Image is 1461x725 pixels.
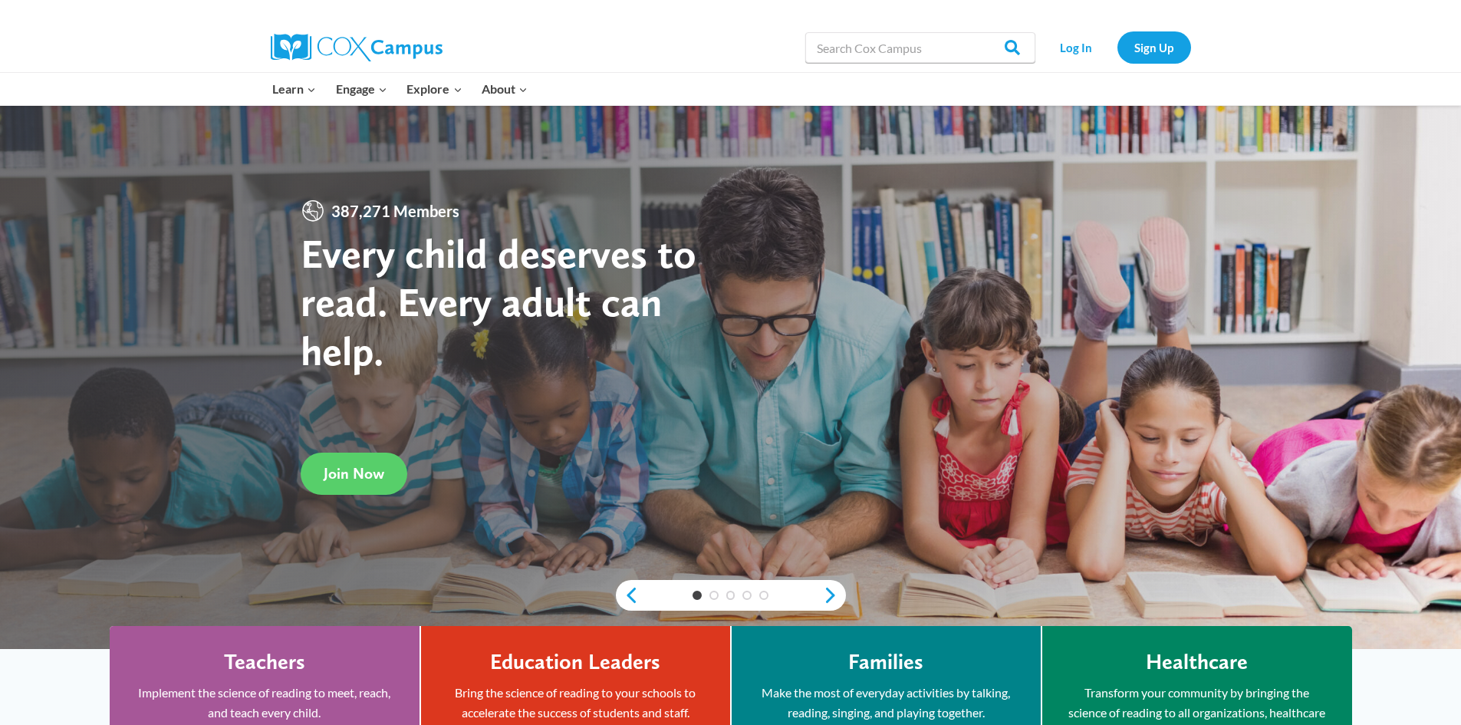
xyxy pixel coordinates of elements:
[133,683,397,722] p: Implement the science of reading to meet, reach, and teach every child.
[755,683,1018,722] p: Make the most of everyday activities by talking, reading, singing, and playing together.
[301,453,407,495] a: Join Now
[616,586,639,605] a: previous
[1146,649,1248,675] h4: Healthcare
[444,683,707,722] p: Bring the science of reading to your schools to accelerate the success of students and staff.
[263,73,538,105] nav: Primary Navigation
[848,649,923,675] h4: Families
[272,79,316,99] span: Learn
[490,649,660,675] h4: Education Leaders
[224,649,305,675] h4: Teachers
[271,34,443,61] img: Cox Campus
[726,591,735,600] a: 3
[742,591,752,600] a: 4
[325,199,466,223] span: 387,271 Members
[1043,31,1191,63] nav: Secondary Navigation
[301,229,696,375] strong: Every child deserves to read. Every adult can help.
[616,580,846,611] div: content slider buttons
[759,591,768,600] a: 5
[336,79,387,99] span: Engage
[823,586,846,605] a: next
[1117,31,1191,63] a: Sign Up
[693,591,702,600] a: 1
[805,32,1035,63] input: Search Cox Campus
[406,79,462,99] span: Explore
[324,464,384,483] span: Join Now
[1043,31,1110,63] a: Log In
[482,79,528,99] span: About
[709,591,719,600] a: 2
